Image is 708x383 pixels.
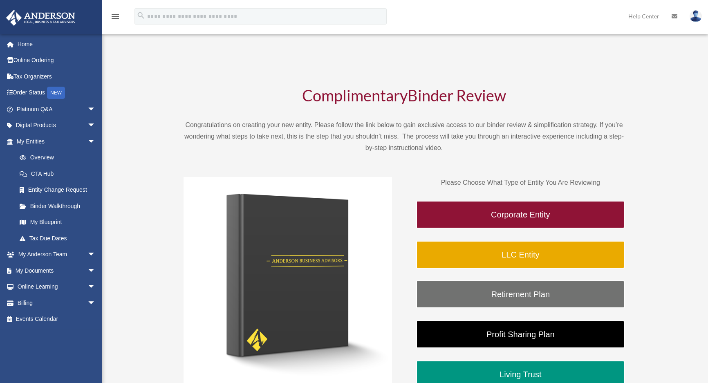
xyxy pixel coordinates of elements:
a: Overview [11,150,108,166]
a: Order StatusNEW [6,85,108,101]
a: Retirement Plan [416,280,625,308]
a: Home [6,36,108,52]
span: Complimentary [302,86,408,105]
span: arrow_drop_down [87,117,104,134]
a: Platinum Q&Aarrow_drop_down [6,101,108,117]
div: NEW [47,87,65,99]
span: arrow_drop_down [87,133,104,150]
a: My Blueprint [11,214,108,231]
a: Tax Due Dates [11,230,108,246]
a: Online Learningarrow_drop_down [6,279,108,295]
p: Congratulations on creating your new entity. Please follow the link below to gain exclusive acces... [184,119,625,154]
span: arrow_drop_down [87,101,104,118]
span: arrow_drop_down [87,246,104,263]
span: arrow_drop_down [87,279,104,296]
a: Corporate Entity [416,201,625,228]
a: Events Calendar [6,311,108,327]
i: search [137,11,146,20]
a: Tax Organizers [6,68,108,85]
a: My Documentsarrow_drop_down [6,262,108,279]
a: Entity Change Request [11,182,108,198]
a: Profit Sharing Plan [416,320,625,348]
img: Anderson Advisors Platinum Portal [4,10,78,26]
a: Online Ordering [6,52,108,69]
a: Binder Walkthrough [11,198,104,214]
a: My Entitiesarrow_drop_down [6,133,108,150]
a: menu [110,14,120,21]
a: LLC Entity [416,241,625,269]
a: Billingarrow_drop_down [6,295,108,311]
img: User Pic [690,10,702,22]
span: arrow_drop_down [87,295,104,311]
span: arrow_drop_down [87,262,104,279]
a: Digital Productsarrow_drop_down [6,117,108,134]
p: Please Choose What Type of Entity You Are Reviewing [416,177,625,188]
span: Binder Review [408,86,506,105]
i: menu [110,11,120,21]
a: CTA Hub [11,166,108,182]
a: My Anderson Teamarrow_drop_down [6,246,108,263]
